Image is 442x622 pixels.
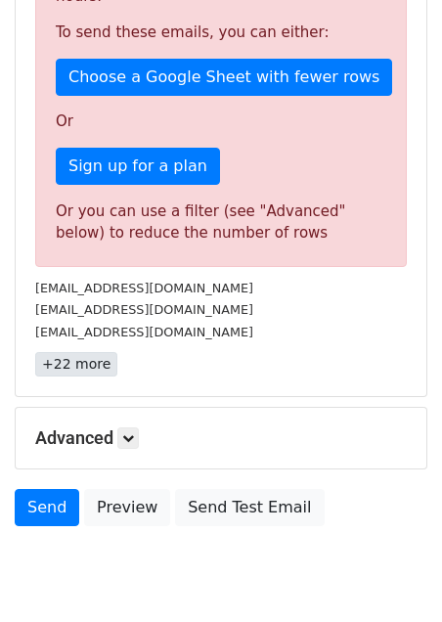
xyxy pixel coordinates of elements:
[56,148,220,185] a: Sign up for a plan
[344,528,442,622] iframe: Chat Widget
[175,489,324,526] a: Send Test Email
[56,200,386,244] div: Or you can use a filter (see "Advanced" below) to reduce the number of rows
[35,427,407,449] h5: Advanced
[35,302,253,317] small: [EMAIL_ADDRESS][DOMAIN_NAME]
[84,489,170,526] a: Preview
[35,281,253,295] small: [EMAIL_ADDRESS][DOMAIN_NAME]
[56,59,392,96] a: Choose a Google Sheet with fewer rows
[56,111,386,132] p: Or
[35,325,253,339] small: [EMAIL_ADDRESS][DOMAIN_NAME]
[35,352,117,377] a: +22 more
[15,489,79,526] a: Send
[56,22,386,43] p: To send these emails, you can either:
